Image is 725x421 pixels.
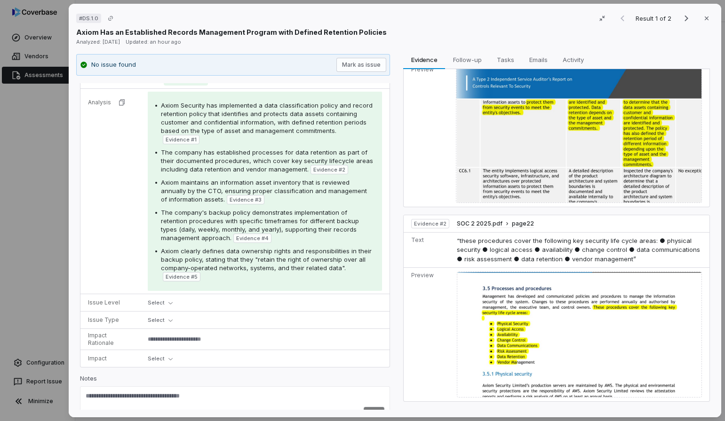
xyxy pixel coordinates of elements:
td: Preview [404,268,453,401]
span: Axiom clearly defines data ownership rights and responsibilities in their backup policy, stating ... [161,247,372,272]
p: Issue Type [88,316,133,324]
button: SOC 2 2025.pdfpage22 [457,220,534,228]
p: No issue found [91,60,136,70]
p: Notes [80,375,390,386]
span: page 22 [512,220,534,227]
span: “these procedures cover the following key security life cycle areas: ● physical security ● logica... [457,237,700,263]
span: Evidence [407,54,441,66]
p: Analysis [88,99,111,106]
span: Axiom maintains an information asset inventory that is reviewed annually by the CTO, ensuring pro... [161,179,367,203]
span: Evidence # 4 [236,234,269,242]
span: # DS.1.0 [79,15,98,22]
p: Impact [88,355,133,362]
button: Select [148,314,176,326]
span: Analyzed: [DATE] [76,39,120,45]
span: Evidence # 1 [166,136,197,143]
p: Result 1 of 2 [636,13,673,23]
button: Select [148,297,176,308]
span: SOC 2 2025.pdf [457,220,502,227]
span: Follow-up [449,54,486,66]
span: Evidence # 3 [230,196,262,203]
button: Select [148,353,176,364]
span: Updated: an hour ago [126,39,181,45]
p: Issue Level [88,299,133,306]
span: Activity [559,54,588,66]
td: Text [404,232,453,268]
span: The company has established processes for data retention as part of their documented procedures, ... [161,148,373,173]
img: f721d852bd774021b22f8ceb7feec684_original.jpg_w1200.jpg [457,272,702,398]
span: The company's backup policy demonstrates implementation of retention procedures with specific tim... [161,209,359,242]
img: 7891abbe73b94819b3ef14e026883062_original.jpg_w1200.jpg [456,66,702,203]
td: Preview [404,62,452,207]
span: Emails [526,54,552,66]
button: Mark as issue [337,58,387,72]
p: Impact Rationale [88,332,133,347]
span: Axiom Security has implemented a data classification policy and record retention policy that iden... [161,101,373,134]
button: Next result [677,13,696,24]
span: Evidence # 5 [166,273,198,281]
span: Tasks [494,54,518,66]
p: Axiom Has an Established Records Management Program with Defined Retention Policies [76,27,387,37]
span: Evidence # 2 [414,220,446,227]
span: Evidence # 2 [313,166,345,173]
button: Copy link [102,10,119,27]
